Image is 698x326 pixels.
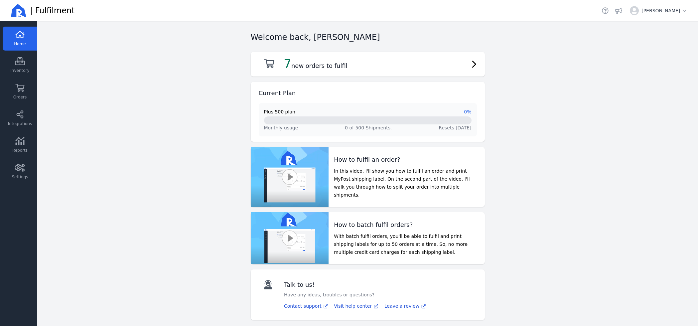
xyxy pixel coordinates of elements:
[259,88,296,98] h2: Current Plan
[384,303,427,309] a: Leave a review
[8,121,32,126] span: Integrations
[10,68,29,73] span: Inventory
[334,303,379,309] a: Visit help center
[11,3,27,19] img: Ricemill Logo
[12,148,28,153] span: Reports
[251,32,380,43] h2: Welcome back, [PERSON_NAME]
[264,124,298,131] span: Monthly usage
[334,167,479,199] p: In this video, I'll show you how to fulfil an order and print MyPost shipping label. On the secon...
[13,94,27,100] span: Orders
[334,220,479,230] h2: How to batch fulfil orders?
[30,5,75,16] span: | Fulfilment
[627,3,690,18] button: [PERSON_NAME]
[345,125,392,130] span: 0 of 500 Shipments.
[14,41,26,47] span: Home
[464,108,471,115] span: 0%
[334,303,372,309] span: Visit help center
[334,232,479,256] p: With batch fulfil orders, you'll be able to fulfil and print shipping labels for up to 50 orders ...
[284,57,291,71] span: 7
[284,280,374,289] h2: Talk to us!
[284,303,322,309] span: Contact support
[334,155,479,164] h2: How to fulfil an order?
[264,108,295,115] span: Plus 500 plan
[641,7,687,14] span: [PERSON_NAME]
[284,57,348,71] h2: new orders to fulfil
[601,6,610,15] a: Helpdesk
[384,303,419,309] span: Leave a review
[12,174,28,180] span: Settings
[439,125,471,130] span: Resets [DATE]
[284,303,329,309] a: Contact support
[284,292,374,297] span: Have any ideas, troubles or questions?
